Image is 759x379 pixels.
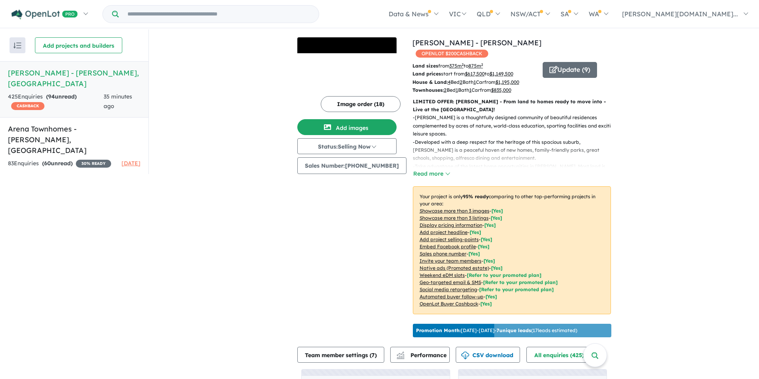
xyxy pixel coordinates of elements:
[413,98,611,114] p: LIMITED OFFER: [PERSON_NAME] - From land to homes ready to move into - Live at the [GEOGRAPHIC_DA...
[470,229,481,235] span: [ Yes ]
[420,279,481,285] u: Geo-targeted email & SMS
[460,79,462,85] u: 2
[48,93,55,100] span: 94
[8,92,104,111] div: 425 Enquir ies
[297,157,406,174] button: Sales Number:[PHONE_NUMBER]
[412,79,448,85] b: House & Land:
[464,63,483,69] span: to
[420,258,482,264] u: Invite your team members
[413,186,611,314] p: Your project is only comparing to other top-performing projects in your area: - - - - - - - - - -...
[420,222,482,228] u: Display pricing information
[461,352,469,360] img: download icon
[485,294,497,300] span: [Yes]
[8,159,111,168] div: 83 Enquir ies
[372,352,375,359] span: 7
[420,236,479,242] u: Add project selling-points
[412,71,441,77] b: Land prices
[413,169,450,178] button: Read more
[420,229,468,235] u: Add project headline
[413,138,617,162] p: - Developed with a deep respect for the heritage of this spacious suburb, [PERSON_NAME] is a peac...
[420,244,476,249] u: Embed Facebook profile
[484,258,495,264] span: [ Yes ]
[484,222,496,228] span: [ Yes ]
[397,354,405,359] img: bar-chart.svg
[543,62,597,78] button: Update (9)
[456,347,520,363] button: CSV download
[8,68,141,89] h5: [PERSON_NAME] - [PERSON_NAME] , [GEOGRAPHIC_DATA]
[479,286,554,292] span: [Refer to your promoted plan]
[480,301,492,307] span: [Yes]
[465,71,485,77] u: $ 617,500
[397,352,404,356] img: line-chart.svg
[467,272,541,278] span: [Refer to your promoted plan]
[444,87,447,93] u: 2
[412,78,537,86] p: Bed Bath Car from
[495,79,519,85] u: $ 1,195,000
[390,347,450,363] button: Performance
[420,251,466,257] u: Sales phone number
[297,138,397,154] button: Status:Selling Now
[420,286,477,292] u: Social media retargeting
[491,208,503,214] span: [ Yes ]
[46,93,77,100] strong: ( unread)
[420,294,484,300] u: Automated buyer follow-up
[481,62,483,67] sup: 2
[526,347,598,363] button: All enquiries (425)
[413,114,617,138] p: - [PERSON_NAME] is a thoughtfully designed community of beautiful residences complemented by acre...
[420,208,489,214] u: Showcase more than 3 images
[622,10,738,18] span: [PERSON_NAME][DOMAIN_NAME]...
[412,86,537,94] p: Bed Bath Car from
[297,119,397,135] button: Add images
[13,43,21,48] img: sort.svg
[416,327,577,334] p: [DATE] - [DATE] - ( 17 leads estimated)
[420,272,465,278] u: Weekend eDM slots
[478,244,489,249] span: [ Yes ]
[8,124,141,156] h5: Arena Townhomes - [PERSON_NAME] , [GEOGRAPHIC_DATA]
[412,87,444,93] b: Townhouses:
[420,265,489,271] u: Native ads (Promoted estate)
[412,70,537,78] p: start from
[121,160,141,167] span: [DATE]
[412,62,537,70] p: from
[491,87,511,93] u: $ 835,000
[491,265,503,271] span: [Yes]
[35,37,122,53] button: Add projects and builders
[497,327,531,333] b: 7 unique leads
[12,10,78,19] img: Openlot PRO Logo White
[420,301,478,307] u: OpenLot Buyer Cashback
[474,79,476,85] u: 1
[448,79,451,85] u: 4
[297,347,384,363] button: Team member settings (7)
[468,63,483,69] u: 875 m
[412,63,438,69] b: Land sizes
[398,352,447,359] span: Performance
[104,93,132,110] span: 35 minutes ago
[11,102,44,110] span: CASHBACK
[481,236,492,242] span: [ Yes ]
[44,160,51,167] span: 60
[485,71,513,77] span: to
[420,215,489,221] u: Showcase more than 3 listings
[412,38,541,47] a: [PERSON_NAME] - [PERSON_NAME]
[76,160,111,168] span: 30 % READY
[463,193,489,199] b: 95 % ready
[491,215,502,221] span: [ Yes ]
[321,96,401,112] button: Image order (18)
[449,63,464,69] u: 375 m
[416,50,488,58] span: OPENLOT $ 200 CASHBACK
[469,87,472,93] u: 1
[416,327,461,333] b: Promotion Month:
[468,251,480,257] span: [ Yes ]
[483,279,558,285] span: [Refer to your promoted plan]
[489,71,513,77] u: $ 1,149,500
[462,62,464,67] sup: 2
[42,160,73,167] strong: ( unread)
[456,87,458,93] u: 1
[413,162,617,179] p: - Take advantage of the latest home opportunities in [PERSON_NAME]. Most land is moments away fro...
[120,6,317,23] input: Try estate name, suburb, builder or developer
